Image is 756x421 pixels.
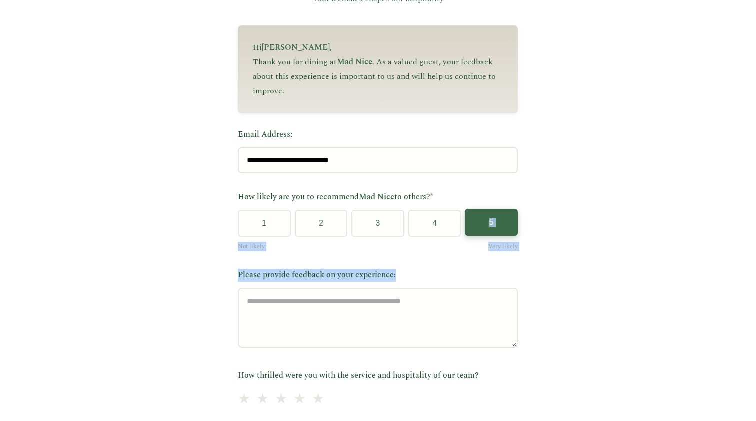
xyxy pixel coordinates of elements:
span: Mad Nice [337,56,372,68]
p: Thank you for dining at . As a valued guest, your feedback about this experience is important to ... [253,55,503,98]
span: ★ [256,388,269,411]
p: Hi , [253,40,503,55]
button: 4 [408,210,461,237]
span: Not likely [238,242,265,251]
button: 1 [238,210,291,237]
button: 5 [465,209,518,236]
label: Email Address: [238,128,518,141]
span: [PERSON_NAME] [262,41,330,53]
span: ★ [312,388,324,411]
label: Please provide feedback on your experience: [238,269,518,282]
span: Mad Nice [359,191,394,203]
span: ★ [275,388,287,411]
span: Very likely [488,242,518,251]
label: How likely are you to recommend to others? [238,191,518,204]
button: 3 [351,210,404,237]
label: How thrilled were you with the service and hospitality of our team? [238,369,518,382]
button: 2 [295,210,348,237]
span: ★ [293,388,306,411]
span: ★ [238,388,250,411]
